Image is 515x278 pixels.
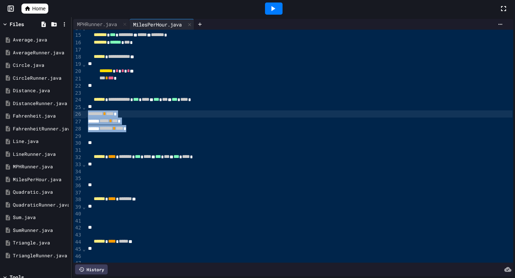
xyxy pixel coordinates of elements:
div: SumRunner.java [13,227,69,234]
div: 29 [73,133,82,140]
span: Fold line [82,104,86,110]
div: 23 [73,90,82,97]
span: Fold line [82,204,86,210]
div: 21 [73,75,82,83]
div: FahrenheitRunner.java [13,125,69,133]
div: Average.java [13,36,69,44]
div: 45 [73,246,82,253]
div: 28 [73,125,82,133]
span: Fold line [82,61,86,67]
div: AverageRunner.java [13,49,69,56]
div: 32 [73,154,82,162]
div: 30 [73,140,82,147]
div: DistanceRunner.java [13,100,69,107]
span: Home [32,5,45,12]
div: MilesPerHour.java [13,176,69,183]
div: 22 [73,83,82,90]
a: Home [21,4,48,14]
div: Circle.java [13,62,69,69]
span: Fold line [82,162,86,167]
div: 38 [73,196,82,204]
div: 25 [73,104,82,111]
div: 47 [73,260,82,267]
div: 24 [73,96,82,104]
div: MilesPerHour.java [129,21,185,28]
div: 44 [73,239,82,246]
div: Fahrenheit.java [13,113,69,120]
div: Quadratic.java [13,189,69,196]
div: 42 [73,224,82,232]
div: LineRunner.java [13,151,69,158]
div: 35 [73,175,82,182]
div: MPHRunner.java [73,20,121,28]
div: Files [10,20,24,28]
div: 27 [73,118,82,126]
div: 16 [73,39,82,47]
div: 31 [73,147,82,154]
div: 15 [73,32,82,39]
div: 40 [73,210,82,218]
div: 36 [73,182,82,189]
div: QuadraticRunner.java [13,202,69,209]
div: MPHRunner.java [73,19,129,30]
div: TriangleRunner.java [13,252,69,259]
div: 18 [73,54,82,61]
div: 33 [73,161,82,168]
div: 34 [73,168,82,175]
div: 39 [73,204,82,211]
div: 20 [73,68,82,75]
div: History [75,264,108,274]
span: Fold line [82,246,86,252]
div: MPHRunner.java [13,163,69,170]
div: 37 [73,189,82,197]
div: 19 [73,61,82,68]
div: 26 [73,111,82,118]
div: 46 [73,253,82,260]
div: Sum.java [13,214,69,221]
div: Triangle.java [13,239,69,247]
div: MilesPerHour.java [129,19,194,30]
div: CircleRunner.java [13,75,69,82]
div: 17 [73,46,82,54]
div: Line.java [13,138,69,145]
div: 41 [73,218,82,225]
div: 43 [73,232,82,239]
div: Distance.java [13,87,69,94]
